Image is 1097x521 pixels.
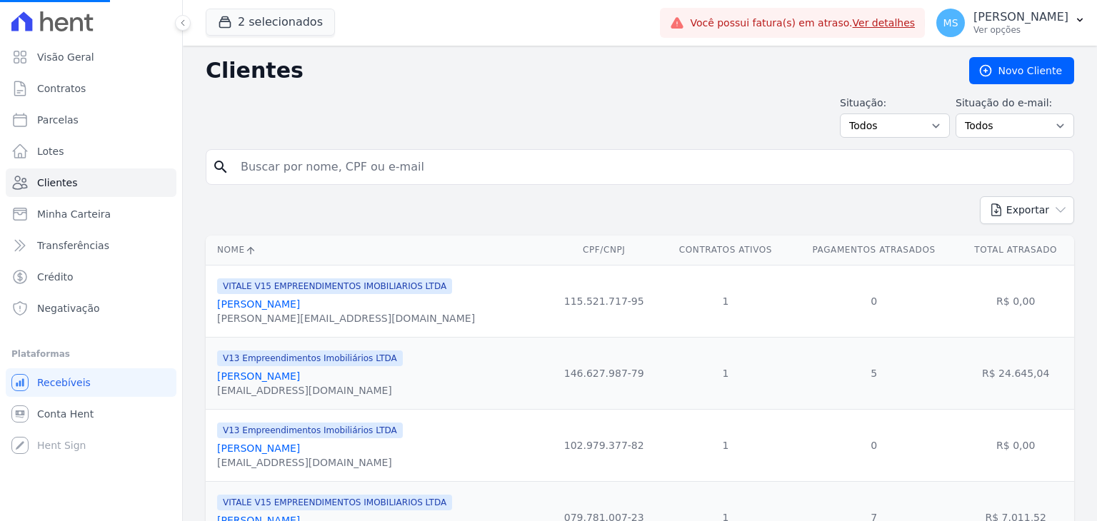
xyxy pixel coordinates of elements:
[217,495,452,510] span: VITALE V15 EMPREENDIMENTOS IMOBILIARIOS LTDA
[791,409,958,481] td: 0
[925,3,1097,43] button: MS [PERSON_NAME] Ver opções
[37,176,77,190] span: Clientes
[217,455,403,470] div: [EMAIL_ADDRESS][DOMAIN_NAME]
[37,407,94,421] span: Conta Hent
[206,58,946,84] h2: Clientes
[853,17,916,29] a: Ver detalhes
[217,298,300,310] a: [PERSON_NAME]
[37,375,91,390] span: Recebíveis
[956,96,1074,111] label: Situação do e-mail:
[661,409,791,481] td: 1
[791,236,958,265] th: Pagamentos Atrasados
[6,231,176,260] a: Transferências
[6,368,176,397] a: Recebíveis
[6,168,176,197] a: Clientes
[217,442,300,454] a: [PERSON_NAME]
[37,301,100,315] span: Negativação
[973,24,1068,36] p: Ver opções
[37,81,86,96] span: Contratos
[791,265,958,337] td: 0
[37,113,79,127] span: Parcelas
[969,57,1074,84] a: Novo Cliente
[957,265,1074,337] td: R$ 0,00
[232,153,1068,181] input: Buscar por nome, CPF ou e-mail
[37,144,64,158] span: Lotes
[6,263,176,291] a: Crédito
[973,10,1068,24] p: [PERSON_NAME]
[791,337,958,409] td: 5
[212,158,229,176] i: search
[547,409,661,481] td: 102.979.377-82
[37,50,94,64] span: Visão Geral
[957,409,1074,481] td: R$ 0,00
[217,311,475,325] div: [PERSON_NAME][EMAIL_ADDRESS][DOMAIN_NAME]
[217,423,403,438] span: V13 Empreendimentos Imobiliários LTDA
[206,236,547,265] th: Nome
[6,200,176,228] a: Minha Carteira
[6,74,176,103] a: Contratos
[37,270,74,284] span: Crédito
[957,337,1074,409] td: R$ 24.645,04
[547,265,661,337] td: 115.521.717-95
[6,43,176,71] a: Visão Geral
[957,236,1074,265] th: Total Atrasado
[217,278,452,294] span: VITALE V15 EMPREENDIMENTOS IMOBILIARIOS LTDA
[11,345,171,363] div: Plataformas
[37,238,109,253] span: Transferências
[661,236,791,265] th: Contratos Ativos
[206,9,335,36] button: 2 selecionados
[661,337,791,409] td: 1
[6,137,176,166] a: Lotes
[217,350,403,366] span: V13 Empreendimentos Imobiliários LTDA
[6,294,176,323] a: Negativação
[37,207,111,221] span: Minha Carteira
[661,265,791,337] td: 1
[217,370,300,382] a: [PERSON_NAME]
[690,16,915,31] span: Você possui fatura(s) em atraso.
[547,337,661,409] td: 146.627.987-79
[840,96,950,111] label: Situação:
[547,236,661,265] th: CPF/CNPJ
[6,106,176,134] a: Parcelas
[217,383,403,398] div: [EMAIL_ADDRESS][DOMAIN_NAME]
[6,400,176,428] a: Conta Hent
[980,196,1074,224] button: Exportar
[943,18,958,28] span: MS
